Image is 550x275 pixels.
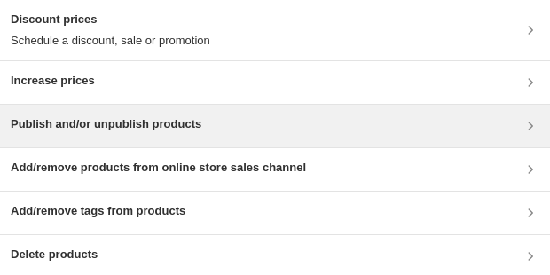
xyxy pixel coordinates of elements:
[11,246,98,263] h3: Delete products
[11,115,201,133] h3: Publish and/or unpublish products
[11,202,185,220] h3: Add/remove tags from products
[11,32,210,50] p: Schedule a discount, sale or promotion
[11,72,95,90] h3: Increase prices
[11,11,210,28] h3: Discount prices
[11,159,306,177] h3: Add/remove products from online store sales channel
